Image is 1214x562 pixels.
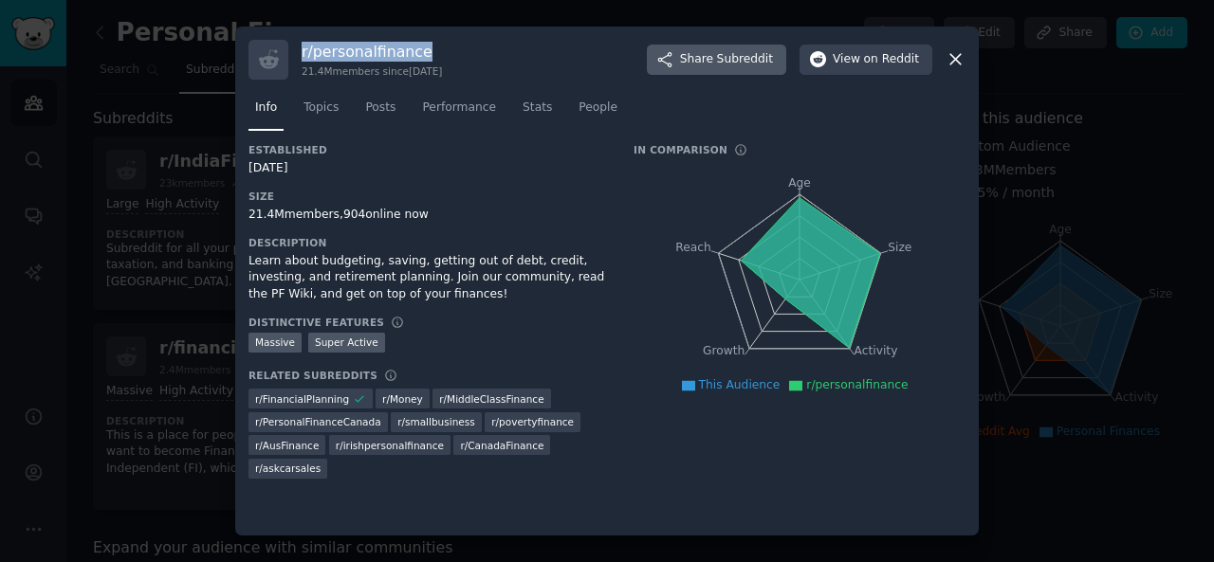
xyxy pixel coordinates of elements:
[248,316,384,329] h3: Distinctive Features
[248,253,607,303] div: Learn about budgeting, saving, getting out of debt, credit, investing, and retirement planning. J...
[336,439,444,452] span: r/ irishpersonalfinance
[579,100,617,117] span: People
[833,51,919,68] span: View
[415,93,503,132] a: Performance
[248,190,607,203] h3: Size
[888,240,911,253] tspan: Size
[248,333,302,353] div: Massive
[382,392,423,406] span: r/ Money
[460,439,543,452] span: r/ CanadaFinance
[699,378,781,391] span: This Audience
[523,100,552,117] span: Stats
[255,392,349,406] span: r/ FinancialPlanning
[255,100,277,117] span: Info
[248,160,607,177] div: [DATE]
[248,369,377,382] h3: Related Subreddits
[248,143,607,156] h3: Established
[572,93,624,132] a: People
[864,51,919,68] span: on Reddit
[680,51,773,68] span: Share
[516,93,559,132] a: Stats
[491,415,574,428] span: r/ povertyfinance
[303,100,339,117] span: Topics
[255,415,381,428] span: r/ PersonalFinanceCanada
[248,236,607,249] h3: Description
[255,439,319,452] span: r/ AusFinance
[806,378,908,391] span: r/personalfinance
[788,176,811,190] tspan: Age
[397,415,475,428] span: r/ smallbusiness
[703,344,745,357] tspan: Growth
[365,100,395,117] span: Posts
[675,240,711,253] tspan: Reach
[248,93,284,132] a: Info
[634,143,727,156] h3: In Comparison
[855,344,898,357] tspan: Activity
[308,333,385,353] div: Super Active
[302,64,442,78] div: 21.4M members since [DATE]
[302,42,442,62] h3: r/ personalfinance
[359,93,402,132] a: Posts
[717,51,773,68] span: Subreddit
[422,100,496,117] span: Performance
[297,93,345,132] a: Topics
[647,45,786,75] button: ShareSubreddit
[248,207,607,224] div: 21.4M members, 904 online now
[439,392,543,406] span: r/ MiddleClassFinance
[255,462,321,475] span: r/ askcarsales
[800,45,932,75] button: Viewon Reddit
